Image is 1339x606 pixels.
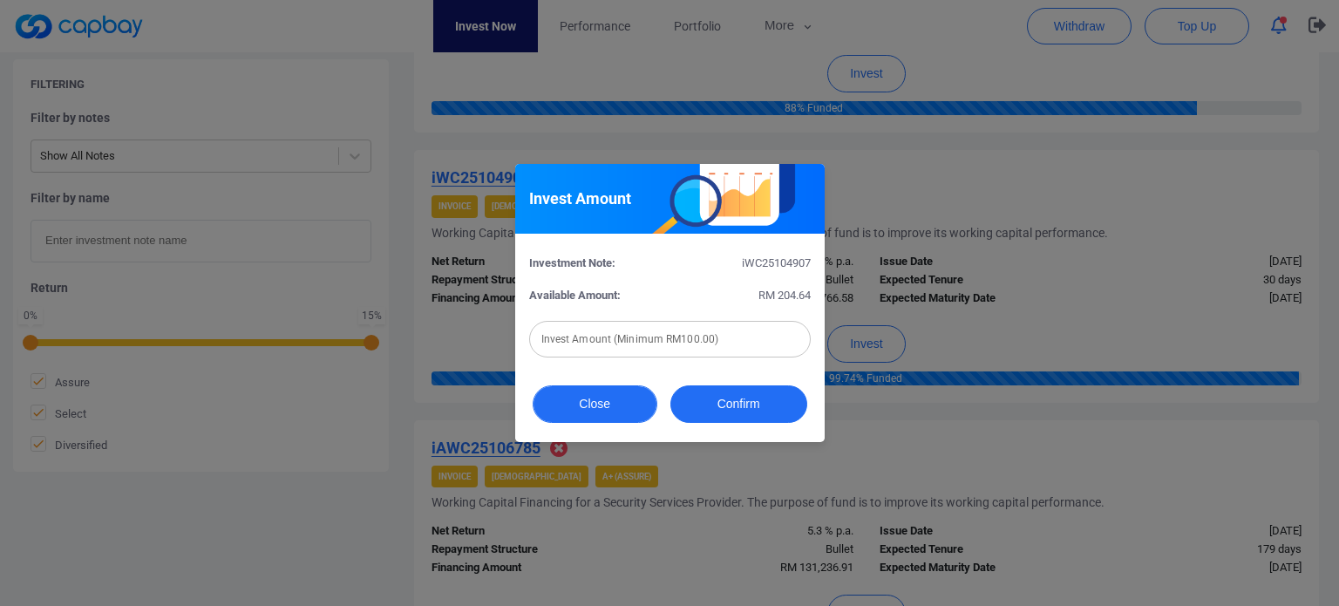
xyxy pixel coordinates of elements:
div: iWC25104907 [669,255,824,273]
button: Confirm [670,385,807,423]
h5: Invest Amount [529,188,631,209]
div: Investment Note: [516,255,670,273]
span: RM 204.64 [758,289,811,302]
div: Available Amount: [516,287,670,305]
button: Close [533,385,657,423]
